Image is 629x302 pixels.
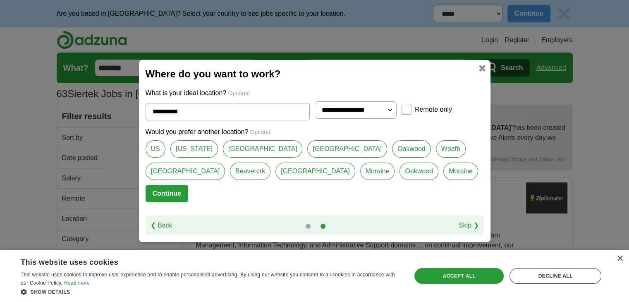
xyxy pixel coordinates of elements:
[399,163,438,180] a: Oakwood
[223,140,303,158] a: [GEOGRAPHIC_DATA]
[436,140,466,158] a: Wpafb
[617,256,623,262] div: Close
[31,289,70,295] span: Show details
[151,221,172,230] a: ❮ Back
[230,163,270,180] a: Beavercrk
[146,140,165,158] a: US
[360,163,395,180] a: Moraine
[146,88,484,98] p: What is your ideal location?
[228,90,250,96] span: Optional
[392,140,431,158] a: Oakwood
[509,268,601,284] div: Decline all
[21,272,395,286] span: This website uses cookies to improve user experience and to enable personalised advertising. By u...
[275,163,355,180] a: [GEOGRAPHIC_DATA]
[146,185,188,202] button: Continue
[443,163,478,180] a: Moraine
[250,129,272,135] span: Optional
[21,288,400,296] div: Show details
[64,280,90,286] a: Read more, opens a new window
[170,140,218,158] a: [US_STATE]
[307,140,387,158] a: [GEOGRAPHIC_DATA]
[459,221,479,230] a: Skip ❯
[414,268,504,284] div: Accept all
[21,255,379,267] div: This website uses cookies
[146,163,225,180] a: [GEOGRAPHIC_DATA]
[146,127,484,137] p: Would you prefer another location?
[146,67,484,81] h2: Where do you want to work?
[415,105,452,115] label: Remote only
